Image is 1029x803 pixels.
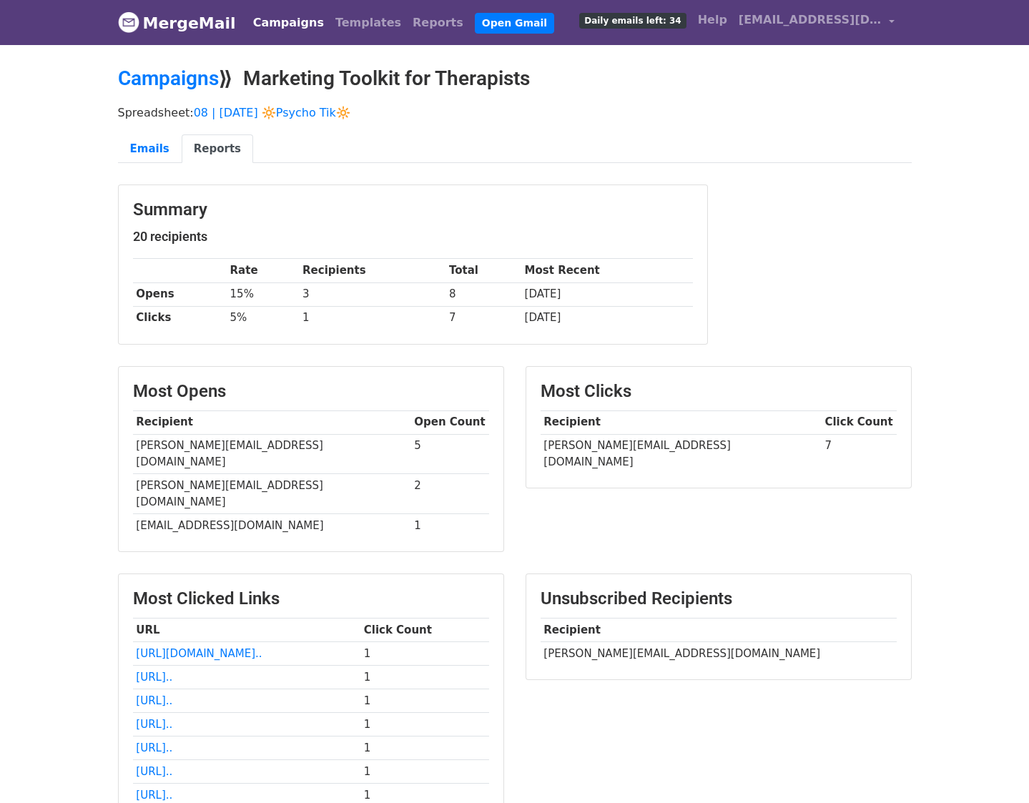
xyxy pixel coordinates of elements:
th: URL [133,618,360,641]
h3: Most Clicks [541,381,897,402]
td: [EMAIL_ADDRESS][DOMAIN_NAME] [133,513,411,537]
td: 8 [445,282,521,306]
h2: ⟫ Marketing Toolkit for Therapists [118,66,912,91]
h5: 20 recipients [133,229,693,245]
iframe: Chat Widget [957,734,1029,803]
td: [DATE] [521,282,693,306]
td: 1 [360,760,489,784]
td: [PERSON_NAME][EMAIL_ADDRESS][DOMAIN_NAME] [541,641,897,665]
a: Campaigns [247,9,330,37]
a: 08 | [DATE] 🔆Psycho Tik🔆 [194,106,350,119]
td: 1 [360,689,489,713]
td: [DATE] [521,306,693,330]
th: Open Count [411,410,489,434]
a: [URL].. [136,789,172,802]
th: Recipient [133,410,411,434]
td: 5% [227,306,300,330]
td: 1 [411,513,489,537]
p: Spreadsheet: [118,105,912,120]
a: Help [692,6,733,34]
th: Total [445,259,521,282]
a: [EMAIL_ADDRESS][DOMAIN_NAME] [733,6,900,39]
td: 5 [411,434,489,474]
a: Daily emails left: 34 [573,6,691,34]
td: 2 [411,474,489,514]
td: 1 [360,713,489,737]
img: MergeMail logo [118,11,139,33]
td: 7 [822,434,897,473]
span: [EMAIL_ADDRESS][DOMAIN_NAME] [739,11,882,29]
a: [URL].. [136,765,172,778]
td: 15% [227,282,300,306]
td: [PERSON_NAME][EMAIL_ADDRESS][DOMAIN_NAME] [541,434,822,473]
a: [URL][DOMAIN_NAME].. [136,647,262,660]
th: Most Recent [521,259,693,282]
span: Daily emails left: 34 [579,13,686,29]
a: MergeMail [118,8,236,38]
a: Reports [182,134,253,164]
a: [URL].. [136,694,172,707]
th: Opens [133,282,227,306]
a: Templates [330,9,407,37]
td: [PERSON_NAME][EMAIL_ADDRESS][DOMAIN_NAME] [133,474,411,514]
a: Open Gmail [475,13,554,34]
td: 1 [299,306,445,330]
a: Emails [118,134,182,164]
h3: Most Clicked Links [133,588,489,609]
a: [URL].. [136,718,172,731]
th: Recipients [299,259,445,282]
th: Clicks [133,306,227,330]
th: Click Count [360,618,489,641]
a: [URL].. [136,742,172,754]
td: [PERSON_NAME][EMAIL_ADDRESS][DOMAIN_NAME] [133,434,411,474]
h3: Unsubscribed Recipients [541,588,897,609]
td: 3 [299,282,445,306]
a: [URL].. [136,671,172,684]
h3: Summary [133,199,693,220]
th: Recipient [541,618,897,641]
th: Rate [227,259,300,282]
th: Recipient [541,410,822,434]
td: 1 [360,665,489,689]
a: Campaigns [118,66,219,90]
th: Click Count [822,410,897,434]
h3: Most Opens [133,381,489,402]
td: 1 [360,641,489,665]
a: Reports [407,9,469,37]
td: 1 [360,737,489,760]
td: 7 [445,306,521,330]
